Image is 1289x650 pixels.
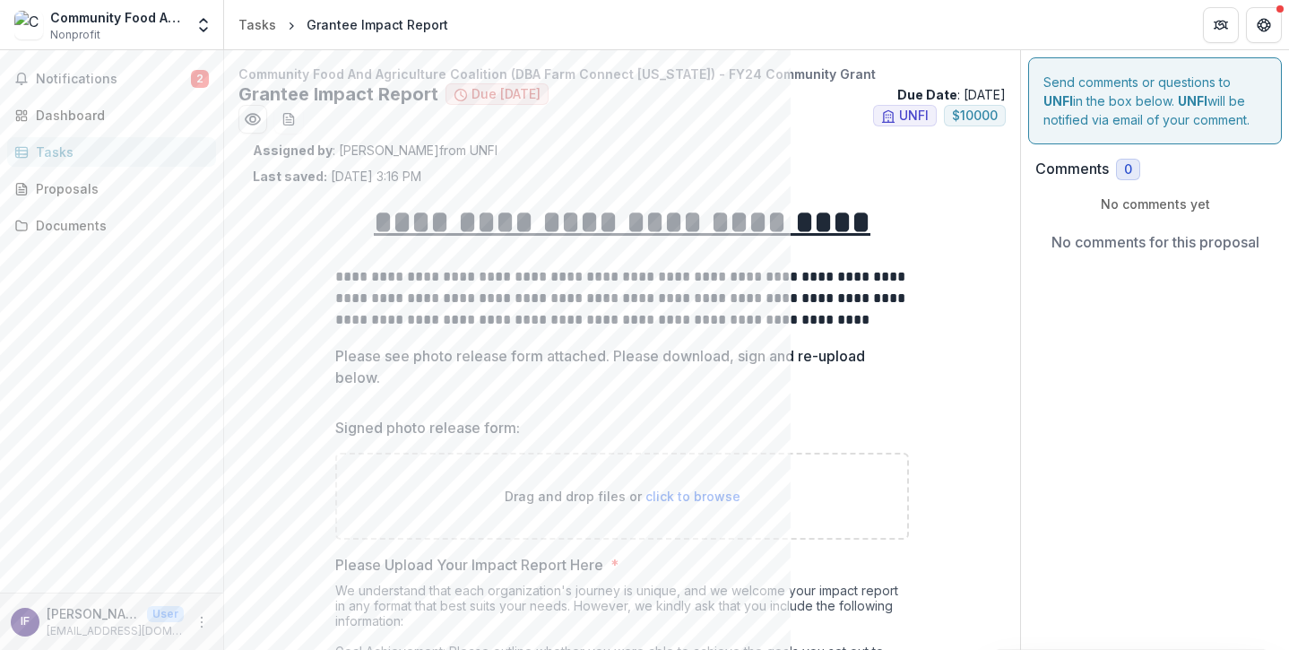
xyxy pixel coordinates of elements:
[899,108,929,124] span: UNFI
[274,105,303,134] button: download-word-button
[7,65,216,93] button: Notifications2
[238,65,1006,83] p: Community Food And Agriculture Coalition (DBA Farm Connect [US_STATE]) - FY24 Community Grant
[147,606,184,622] p: User
[36,72,191,87] span: Notifications
[36,143,202,161] div: Tasks
[36,106,202,125] div: Dashboard
[1035,160,1109,178] h2: Comments
[645,489,740,504] span: click to browse
[471,87,541,102] span: Due [DATE]
[253,143,333,158] strong: Assigned by
[7,211,216,240] a: Documents
[307,15,448,34] div: Grantee Impact Report
[1035,195,1275,213] p: No comments yet
[36,179,202,198] div: Proposals
[952,108,998,124] span: $ 10000
[238,83,438,105] h2: Grantee Impact Report
[231,12,455,38] nav: breadcrumb
[335,554,603,576] p: Please Upload Your Impact Report Here
[897,87,957,102] strong: Due Date
[253,169,327,184] strong: Last saved:
[14,11,43,39] img: Community Food And Agriculture Coalition (DBA Farm Connect Montana)
[335,345,898,388] p: Please see photo release form attached. Please download, sign and re-upload below.
[1178,93,1207,108] strong: UNFI
[7,137,216,167] a: Tasks
[253,141,991,160] p: : [PERSON_NAME] from UNFI
[1246,7,1282,43] button: Get Help
[1051,231,1259,253] p: No comments for this proposal
[231,12,283,38] a: Tasks
[505,487,740,506] p: Drag and drop files or
[253,167,421,186] p: [DATE] 3:16 PM
[1028,57,1282,144] div: Send comments or questions to in the box below. will be notified via email of your comment.
[1043,93,1073,108] strong: UNFI
[50,27,100,43] span: Nonprofit
[191,611,212,633] button: More
[1203,7,1239,43] button: Partners
[335,417,520,438] p: Signed photo release form:
[238,105,267,134] button: Preview b89c2530-b913-41b5-91d6-31db86c5e383.pdf
[36,216,202,235] div: Documents
[1124,162,1132,178] span: 0
[191,7,216,43] button: Open entity switcher
[897,85,1006,104] p: : [DATE]
[50,8,184,27] div: Community Food And Agriculture Coalition (DBA Farm Connect [US_STATE])
[191,70,209,88] span: 2
[47,623,184,639] p: [EMAIL_ADDRESS][DOMAIN_NAME]
[7,100,216,130] a: Dashboard
[47,604,140,623] p: [PERSON_NAME]
[238,15,276,34] div: Tasks
[7,174,216,204] a: Proposals
[21,616,30,628] div: Ian Finch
